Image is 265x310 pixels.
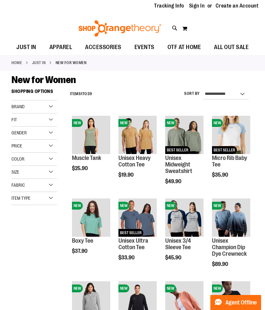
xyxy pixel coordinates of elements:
[212,172,229,178] span: $35.90
[72,155,101,161] a: Muscle Tank
[212,155,247,168] a: Micro Rib Baby Tee
[165,155,192,174] a: Unisex Midweight Sweatshirt
[118,237,148,250] a: Unisex Ultra Cotton Tee
[165,116,203,155] a: Unisex Midweight SweatshirtNEWBEST SELLER
[11,104,25,109] span: Brand
[225,300,257,306] span: Agent Offline
[134,40,154,55] span: EVENTS
[69,112,114,188] div: product
[70,89,92,99] h2: Items to
[209,112,254,195] div: product
[212,237,247,257] a: Unisex Champion Dip Dye Crewneck
[214,40,249,55] span: ALL OUT SALE
[118,116,157,154] img: Unisex Heavy Cotton Tee
[85,40,121,55] span: ACCESSORIES
[72,202,83,210] span: NEW
[118,229,143,237] span: BEST SELLER
[11,74,76,85] span: New for Women
[118,198,157,238] a: Unisex Ultra Cotton TeeNEWBEST SELLER
[216,2,259,9] a: Create an Account
[11,196,30,201] span: Item Type
[212,202,223,210] span: NEW
[165,116,203,154] img: Unisex Midweight Sweatshirt
[56,60,87,66] strong: New for Women
[212,284,223,292] span: NEW
[212,116,250,154] img: Micro Rib Baby Tee
[72,116,110,154] img: Muscle Tank
[165,202,176,210] span: NEW
[165,284,176,292] span: NEW
[32,60,46,66] a: JUST IN
[11,169,19,175] span: Size
[72,248,88,254] span: $37.90
[69,195,114,271] div: product
[11,86,57,100] strong: Shopping Options
[165,237,191,250] a: Unisex 3/4 Sleeve Tee
[118,119,129,127] span: NEW
[212,261,229,267] span: $89.90
[189,2,205,9] a: Sign In
[118,255,135,261] span: $33.90
[165,119,176,127] span: NEW
[212,119,223,127] span: NEW
[118,172,134,178] span: $19.90
[49,40,72,55] span: APPAREL
[11,117,17,122] span: Fit
[154,2,184,9] a: Tracking Info
[165,255,182,261] span: $45.90
[165,146,190,154] span: BEST SELLER
[87,92,92,96] span: 39
[11,60,22,66] a: Home
[72,198,110,238] a: Boxy TeeNEW
[11,143,22,148] span: Price
[72,198,110,237] img: Boxy Tee
[72,116,110,155] a: Muscle TankNEW
[16,40,36,55] span: JUST IN
[209,195,254,284] div: product
[78,20,162,37] img: Shop Orangetheory
[162,112,207,201] div: product
[118,202,129,210] span: NEW
[81,92,82,96] span: 1
[210,295,261,310] button: Agent Offline
[118,155,150,168] a: Unisex Heavy Cotton Tee
[165,198,203,237] img: Unisex 3/4 Sleeve Tee
[11,182,25,188] span: Fabric
[72,119,83,127] span: NEW
[72,237,93,244] a: Boxy Tee
[162,195,207,277] div: product
[212,146,237,154] span: BEST SELLER
[115,112,160,195] div: product
[118,284,129,292] span: NEW
[212,198,250,238] a: Unisex Champion Dip Dye CrewneckNEW
[168,40,201,55] span: OTF AT HOME
[115,195,160,277] div: product
[72,165,89,171] span: $25.90
[118,198,157,237] img: Unisex Ultra Cotton Tee
[11,156,25,162] span: Color
[118,116,157,155] a: Unisex Heavy Cotton TeeNEW
[212,198,250,237] img: Unisex Champion Dip Dye Crewneck
[11,130,27,135] span: Gender
[72,284,83,292] span: NEW
[184,91,200,96] label: Sort By
[212,116,250,155] a: Micro Rib Baby TeeNEWBEST SELLER
[165,198,203,238] a: Unisex 3/4 Sleeve TeeNEW
[165,179,182,184] span: $49.90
